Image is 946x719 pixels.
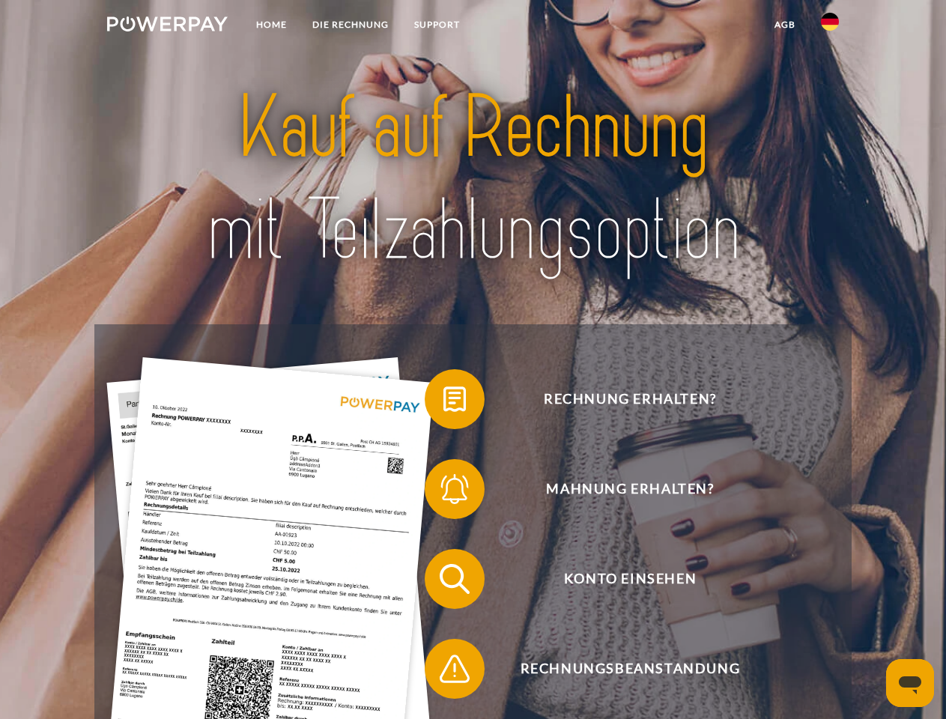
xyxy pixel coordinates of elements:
img: title-powerpay_de.svg [143,72,803,287]
a: DIE RECHNUNG [300,11,401,38]
img: logo-powerpay-white.svg [107,16,228,31]
span: Rechnungsbeanstandung [446,639,813,699]
img: qb_bill.svg [436,380,473,418]
img: qb_bell.svg [436,470,473,508]
img: de [821,13,839,31]
a: SUPPORT [401,11,473,38]
a: agb [762,11,808,38]
button: Konto einsehen [425,549,814,609]
img: qb_search.svg [436,560,473,598]
span: Konto einsehen [446,549,813,609]
span: Rechnung erhalten? [446,369,813,429]
a: Home [243,11,300,38]
span: Mahnung erhalten? [446,459,813,519]
button: Rechnungsbeanstandung [425,639,814,699]
img: qb_warning.svg [436,650,473,688]
button: Mahnung erhalten? [425,459,814,519]
iframe: Schaltfläche zum Öffnen des Messaging-Fensters [886,659,934,707]
button: Rechnung erhalten? [425,369,814,429]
